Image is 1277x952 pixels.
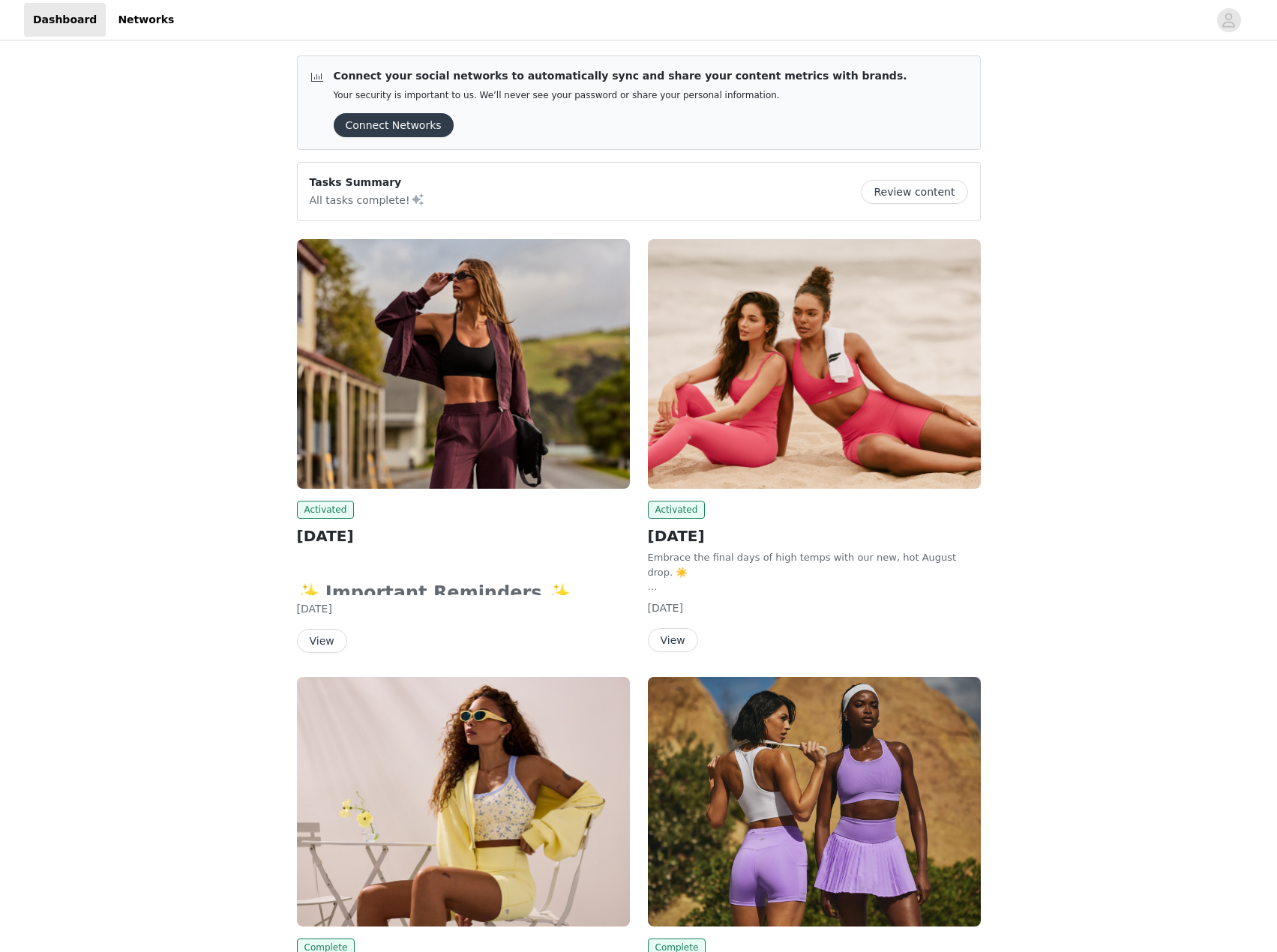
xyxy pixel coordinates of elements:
[297,501,355,519] span: Activated
[1222,8,1236,32] div: avatar
[297,636,347,647] a: View
[297,525,630,547] h2: [DATE]
[310,190,425,208] p: All tasks complete!
[648,239,981,489] img: Fabletics
[648,602,683,614] span: [DATE]
[334,113,454,137] button: Connect Networks
[109,3,183,37] a: Networks
[648,501,706,519] span: Activated
[334,68,907,84] p: Connect your social networks to automatically sync and share your content metrics with brands.
[297,603,332,615] span: [DATE]
[297,629,347,653] button: View
[648,525,981,547] h2: [DATE]
[648,677,981,927] img: Fabletics
[648,635,698,646] a: View
[861,180,967,204] button: Review content
[334,90,907,101] p: Your security is important to us. We’ll never see your password or share your personal information.
[297,582,580,603] strong: ✨ Important Reminders ✨
[297,239,630,489] img: Fabletics
[648,628,698,652] button: View
[648,550,981,579] p: Embrace the final days of high temps with our new, hot August drop. ☀️
[310,175,425,190] p: Tasks Summary
[24,3,106,37] a: Dashboard
[297,677,630,927] img: Fabletics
